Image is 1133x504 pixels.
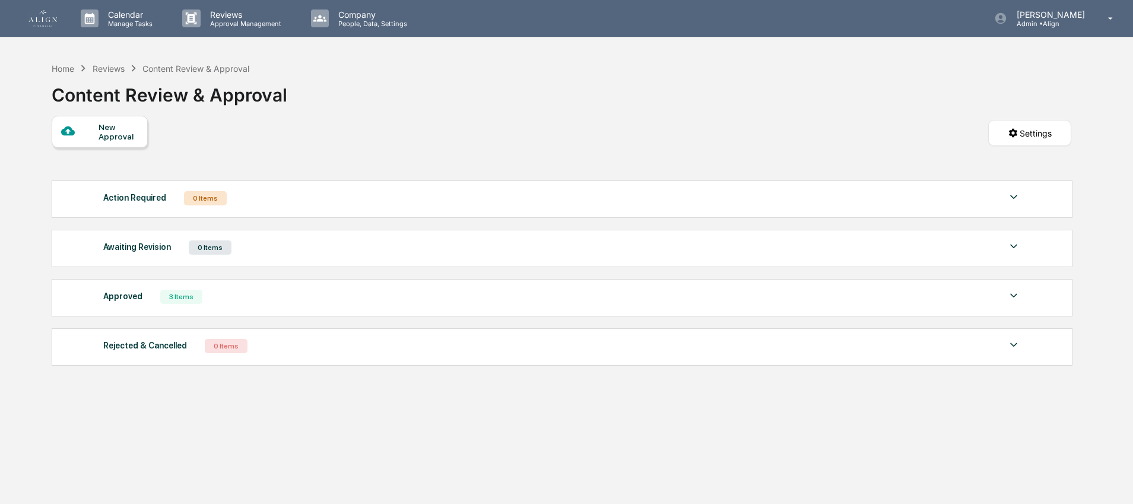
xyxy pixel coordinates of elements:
p: People, Data, Settings [329,20,413,28]
p: Calendar [99,9,158,20]
img: caret [1007,289,1021,303]
p: Company [329,9,413,20]
div: Content Review & Approval [142,64,249,74]
p: [PERSON_NAME] [1007,9,1091,20]
iframe: Open customer support [1095,465,1127,497]
div: 0 Items [184,191,227,205]
div: 0 Items [205,339,247,353]
div: Reviews [93,64,125,74]
p: Approval Management [201,20,287,28]
div: 0 Items [189,240,231,255]
img: caret [1007,190,1021,204]
div: New Approval [99,122,138,141]
p: Reviews [201,9,287,20]
div: Content Review & Approval [52,75,287,106]
p: Manage Tasks [99,20,158,28]
button: Settings [988,120,1071,146]
div: Home [52,64,74,74]
div: 3 Items [160,290,202,304]
div: Rejected & Cancelled [103,338,187,353]
img: caret [1007,338,1021,352]
div: Awaiting Revision [103,239,171,255]
img: caret [1007,239,1021,253]
div: Approved [103,289,142,304]
p: Admin • Align [1007,20,1091,28]
img: logo [28,10,57,27]
div: Action Required [103,190,166,205]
